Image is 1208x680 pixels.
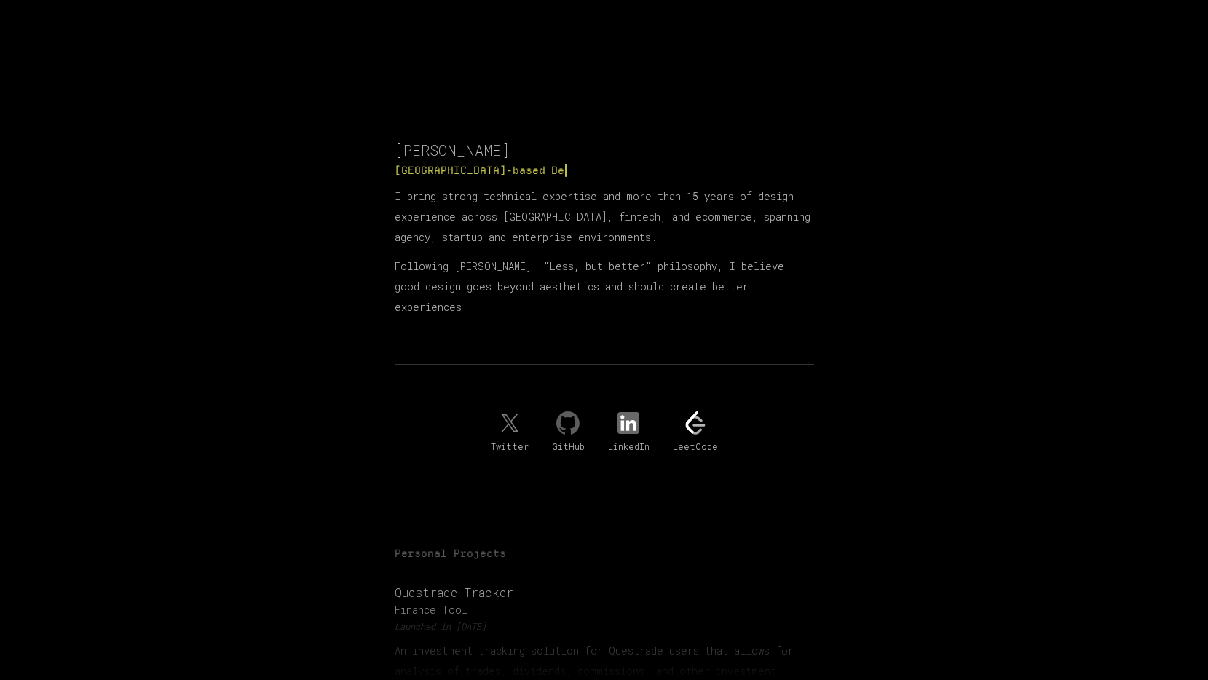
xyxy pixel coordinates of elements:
h2: Personal Projects [395,546,814,561]
h3: Questrade Tracker [395,584,814,601]
img: Github [556,411,580,435]
img: LinkedIn [617,411,640,435]
p: I bring strong technical expertise and more than 15 years of design experience across [GEOGRAPHIC... [395,186,814,248]
img: LeetCode [684,411,707,435]
a: Twitter [491,411,529,452]
span: D e [551,164,564,177]
img: Twitter [498,411,521,435]
p: Finance Tool [395,603,814,617]
p: Following [PERSON_NAME]' "Less, but better" philosophy, I believe good design goes beyond aesthet... [395,256,814,317]
p: Launched in [DATE] [395,620,814,632]
a: LinkedIn [608,411,650,452]
a: GitHub [552,411,585,452]
h2: [GEOGRAPHIC_DATA]-based [395,163,814,178]
a: LeetCode [673,411,718,452]
h1: [PERSON_NAME] [395,140,814,160]
span: ▎ [565,164,572,177]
